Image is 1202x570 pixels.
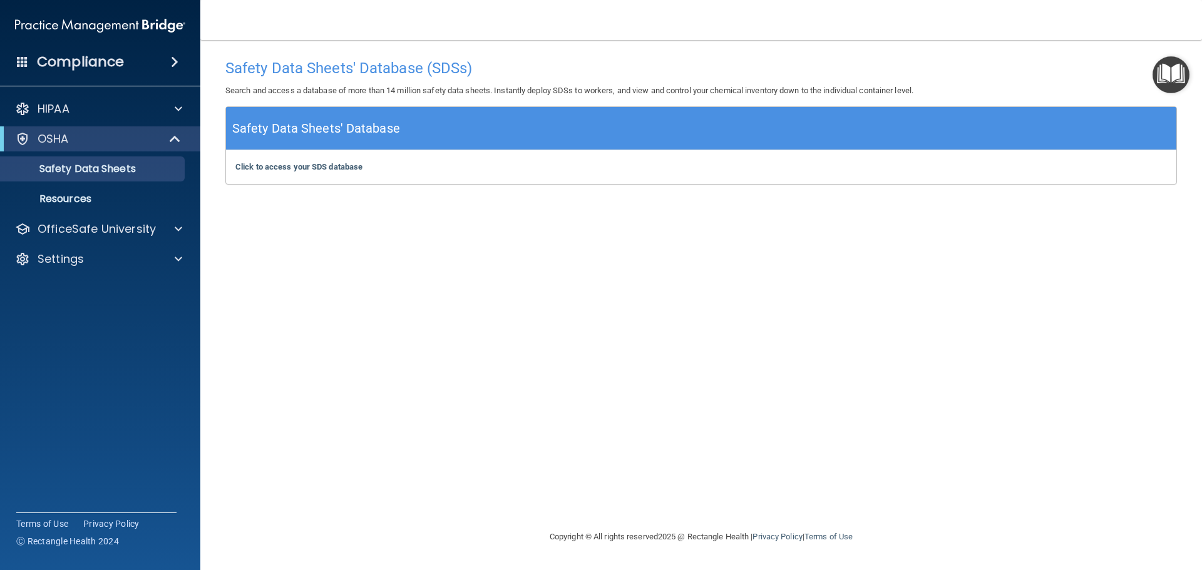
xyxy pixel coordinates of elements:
[15,13,185,38] img: PMB logo
[38,252,84,267] p: Settings
[8,163,179,175] p: Safety Data Sheets
[38,131,69,146] p: OSHA
[15,101,182,116] a: HIPAA
[232,118,400,140] h5: Safety Data Sheets' Database
[225,60,1177,76] h4: Safety Data Sheets' Database (SDSs)
[83,517,140,530] a: Privacy Policy
[225,83,1177,98] p: Search and access a database of more than 14 million safety data sheets. Instantly deploy SDSs to...
[473,517,930,557] div: Copyright © All rights reserved 2025 @ Rectangle Health | |
[38,101,69,116] p: HIPAA
[1153,56,1189,93] button: Open Resource Center
[804,532,853,541] a: Terms of Use
[15,221,182,237] a: OfficeSafe University
[235,162,362,171] a: Click to access your SDS database
[753,532,802,541] a: Privacy Policy
[8,193,179,205] p: Resources
[16,517,68,530] a: Terms of Use
[985,481,1187,531] iframe: Drift Widget Chat Controller
[15,252,182,267] a: Settings
[38,221,156,237] p: OfficeSafe University
[15,131,182,146] a: OSHA
[37,53,124,71] h4: Compliance
[16,535,119,547] span: Ⓒ Rectangle Health 2024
